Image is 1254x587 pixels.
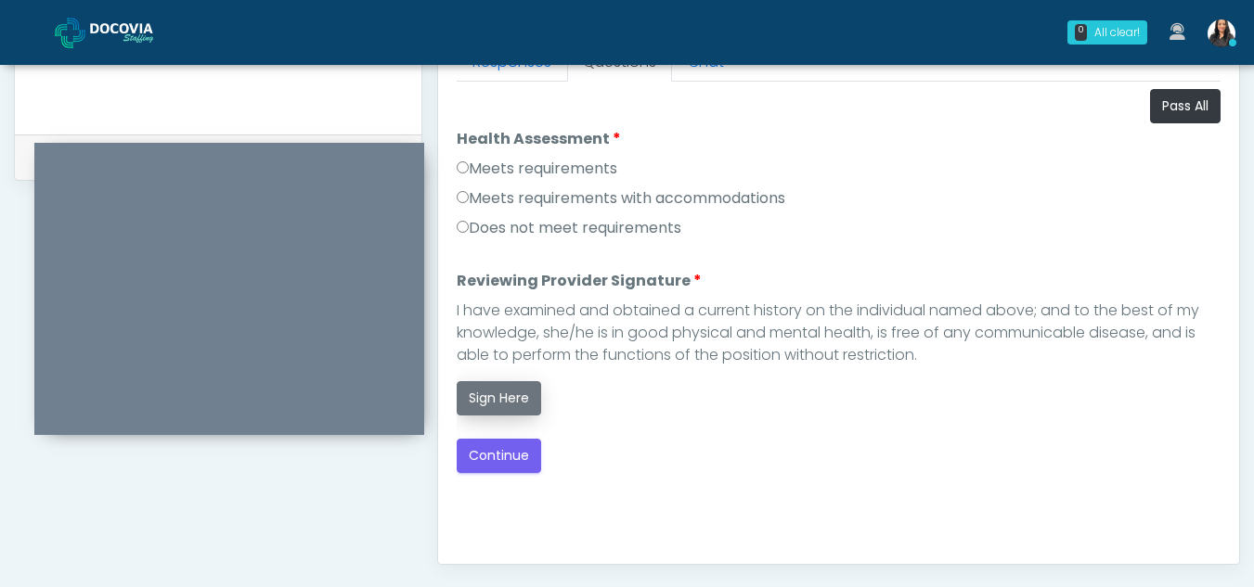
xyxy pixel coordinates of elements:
a: Docovia [55,2,183,62]
img: Docovia [90,23,183,42]
input: Does not meet requirements [457,221,469,233]
div: 0 [1075,24,1087,41]
button: Sign Here [457,381,541,415]
img: Viral Patel [1208,19,1235,47]
input: Meets requirements with accommodations [457,191,469,203]
label: Health Assessment [457,128,621,150]
label: Reviewing Provider Signature [457,270,702,292]
iframe: To enrich screen reader interactions, please activate Accessibility in Grammarly extension settings [34,165,424,435]
button: Pass All [1150,89,1221,123]
button: Open LiveChat chat widget [15,7,71,63]
button: Continue [457,439,541,473]
a: 0 All clear! [1056,13,1158,52]
div: I have examined and obtained a current history on the individual named above; and to the best of ... [457,300,1221,366]
label: Meets requirements [457,158,617,180]
label: Meets requirements with accommodations [457,187,785,210]
input: Meets requirements [457,161,469,173]
label: Does not meet requirements [457,217,681,239]
img: Docovia [55,18,85,48]
div: All clear! [1094,24,1140,41]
